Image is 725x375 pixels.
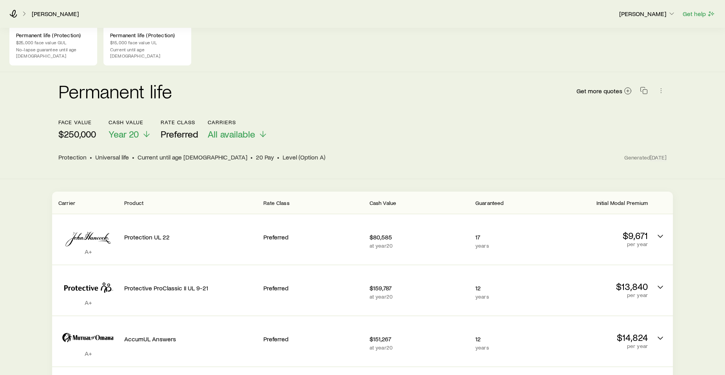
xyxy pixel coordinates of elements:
span: [DATE] [650,154,667,161]
span: Year 20 [109,129,139,139]
p: Current until age [DEMOGRAPHIC_DATA] [110,46,185,59]
span: Protection [58,153,87,161]
p: $151,267 [370,335,469,343]
a: Permanent life (Protection)$25,000 face value GULNo-lapse guarantee until age [DEMOGRAPHIC_DATA] [9,25,97,65]
p: per year [548,292,648,298]
p: Protection UL 22 [124,233,257,241]
span: Initial Modal Premium [596,199,648,206]
span: • [277,153,279,161]
span: Preferred [161,129,198,139]
span: • [132,153,134,161]
a: Get more quotes [576,87,632,96]
p: $25,000 face value GUL [16,39,91,45]
p: $9,671 [548,230,648,241]
button: Rate ClassPreferred [161,119,198,140]
p: Permanent life (Protection) [16,32,91,38]
span: • [90,153,92,161]
button: CarriersAll available [208,119,268,140]
span: 20 Pay [256,153,274,161]
p: years [475,344,542,351]
p: 12 [475,335,542,343]
p: Permanent life (Protection) [110,32,185,38]
h2: Permanent life [58,82,172,100]
p: years [475,293,542,300]
p: $159,787 [370,284,469,292]
button: Cash ValueYear 20 [109,119,151,140]
span: Level (Option A) [283,153,325,161]
p: $80,585 [370,233,469,241]
p: $15,000 face value UL [110,39,185,45]
p: 17 [475,233,542,241]
p: per year [548,343,648,349]
p: 12 [475,284,542,292]
span: Guaranteed [475,199,504,206]
span: Cash Value [370,199,397,206]
p: A+ [58,248,118,255]
a: [PERSON_NAME] [31,10,79,18]
p: AccumUL Answers [124,335,257,343]
p: at year 20 [370,293,469,300]
p: Cash Value [109,119,151,125]
p: Preferred [263,335,363,343]
p: at year 20 [370,344,469,351]
span: All available [208,129,255,139]
p: A+ [58,350,118,357]
p: face value [58,119,96,125]
p: Protective ProClassic II UL 9-21 [124,284,257,292]
p: [PERSON_NAME] [619,10,676,18]
span: • [250,153,253,161]
button: [PERSON_NAME] [619,9,676,19]
p: years [475,243,542,249]
p: $13,840 [548,281,648,292]
span: Current until age [DEMOGRAPHIC_DATA] [138,153,247,161]
span: Rate Class [263,199,290,206]
button: Get help [682,9,716,18]
span: Product [124,199,143,206]
p: A+ [58,299,118,306]
span: Carrier [58,199,75,206]
p: Preferred [263,284,363,292]
a: Permanent life (Protection)$15,000 face value ULCurrent until age [DEMOGRAPHIC_DATA] [103,25,191,65]
p: at year 20 [370,243,469,249]
p: $250,000 [58,129,96,139]
span: Generated [624,154,667,161]
p: $14,824 [548,332,648,343]
p: Preferred [263,233,363,241]
span: Get more quotes [576,88,622,94]
p: per year [548,241,648,247]
span: Universal life [95,153,129,161]
p: Rate Class [161,119,198,125]
p: Carriers [208,119,268,125]
p: No-lapse guarantee until age [DEMOGRAPHIC_DATA] [16,46,91,59]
